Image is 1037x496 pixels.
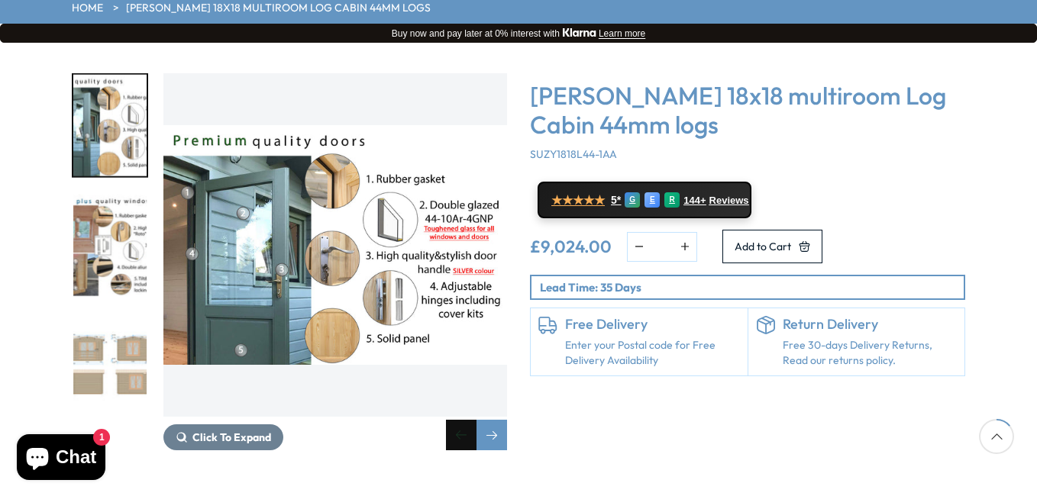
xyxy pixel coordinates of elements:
[73,314,147,415] img: Suzy3_2x6-2_5S31896-elevations_b67a65c6-cd6a-4bb4-bea4-cf1d5b0f92b6_200x200.jpg
[72,312,148,417] div: 5 / 7
[192,430,271,444] span: Click To Expand
[709,195,749,207] span: Reviews
[446,420,477,450] div: Previous slide
[163,73,507,417] img: Shire Suzy 18x18 multiroom Log Cabin 44mm logs - Best Shed
[540,279,964,295] p: Lead Time: 35 Days
[73,75,147,176] img: Premiumqualitydoors_3_f0c32a75-f7e9-4cfe-976d-db3d5c21df21_200x200.jpg
[735,241,791,252] span: Add to Cart
[565,338,740,368] a: Enter your Postal code for Free Delivery Availability
[530,238,612,255] ins: £9,024.00
[163,73,507,450] div: 3 / 7
[72,73,148,178] div: 3 / 7
[565,316,740,333] h6: Free Delivery
[73,195,147,296] img: Premiumplusqualitywindows_2_f1d4b20c-330e-4752-b710-1a86799ac172_200x200.jpg
[538,182,751,218] a: ★★★★★ 5* G E R 144+ Reviews
[477,420,507,450] div: Next slide
[163,424,283,450] button: Click To Expand
[551,193,605,208] span: ★★★★★
[783,338,958,368] p: Free 30-days Delivery Returns, Read our returns policy.
[12,434,110,484] inbox-online-store-chat: Shopify online store chat
[72,1,103,16] a: HOME
[530,81,965,140] h3: [PERSON_NAME] 18x18 multiroom Log Cabin 44mm logs
[783,316,958,333] h6: Return Delivery
[722,230,822,263] button: Add to Cart
[126,1,431,16] a: [PERSON_NAME] 18x18 multiroom Log Cabin 44mm logs
[530,147,617,161] span: SUZY1818L44-1AA
[683,195,706,207] span: 144+
[644,192,660,208] div: E
[664,192,680,208] div: R
[625,192,640,208] div: G
[72,193,148,298] div: 4 / 7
